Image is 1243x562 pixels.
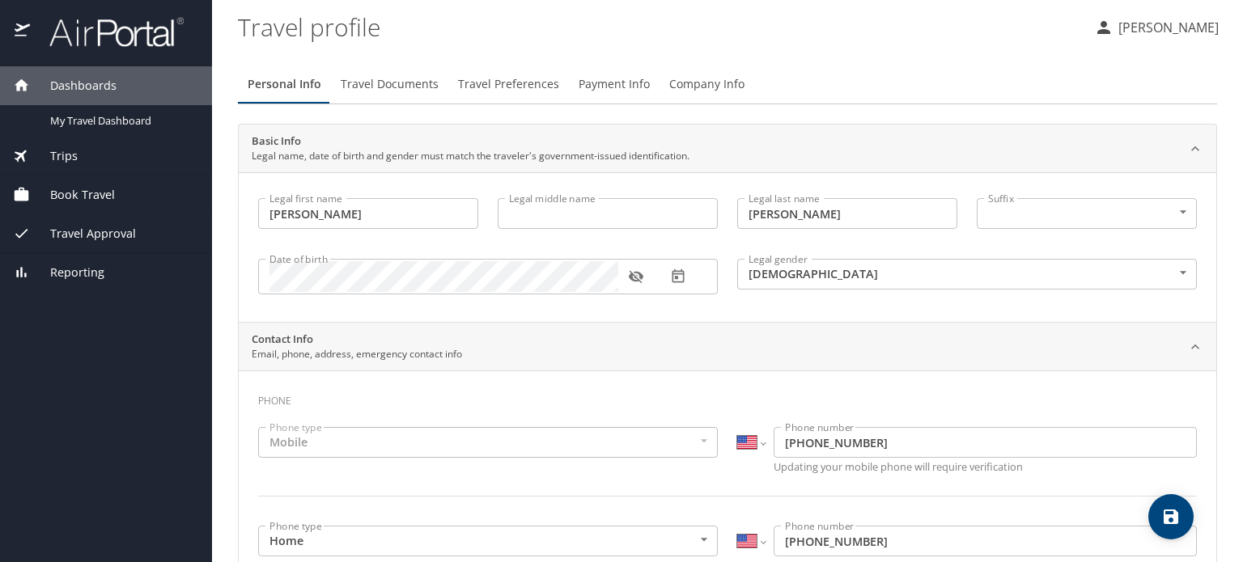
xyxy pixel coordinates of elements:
[239,125,1216,173] div: Basic InfoLegal name, date of birth and gender must match the traveler's government-issued identi...
[30,225,136,243] span: Travel Approval
[252,347,462,361] p: Email, phone, address, emergency contact info
[30,77,117,95] span: Dashboards
[458,74,559,95] span: Travel Preferences
[1088,13,1225,42] button: [PERSON_NAME]
[239,323,1216,371] div: Contact InfoEmail, phone, address, emergency contact info
[774,462,1197,472] p: Updating your mobile phone will require verification
[252,149,689,163] p: Legal name, date of birth and gender must match the traveler's government-issued identification.
[1148,494,1194,539] button: save
[341,74,439,95] span: Travel Documents
[977,198,1197,229] div: ​
[258,427,718,458] div: Mobile
[30,264,104,281] span: Reporting
[15,16,32,48] img: icon-airportal.png
[30,147,78,165] span: Trips
[669,74,745,95] span: Company Info
[239,172,1216,322] div: Basic InfoLegal name, date of birth and gender must match the traveler's government-issued identi...
[50,113,193,129] span: My Travel Dashboard
[238,65,1217,104] div: Profile
[1114,18,1219,37] p: [PERSON_NAME]
[252,133,689,150] h2: Basic Info
[30,186,115,204] span: Book Travel
[579,74,650,95] span: Payment Info
[32,16,184,48] img: airportal-logo.png
[737,259,1197,289] div: [DEMOGRAPHIC_DATA]
[258,383,1197,411] h3: Phone
[248,74,321,95] span: Personal Info
[238,2,1081,52] h1: Travel profile
[252,332,462,348] h2: Contact Info
[258,526,718,556] div: Home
